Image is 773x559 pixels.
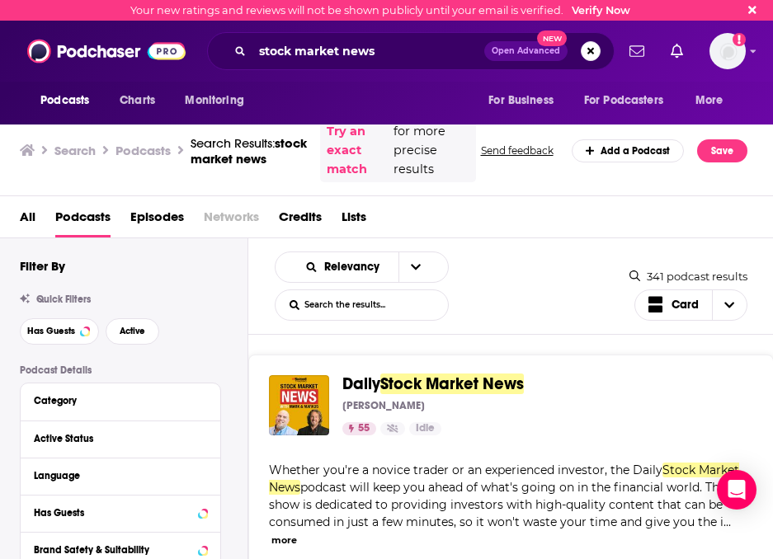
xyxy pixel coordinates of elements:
[684,85,744,116] button: open menu
[115,143,171,158] h3: Podcasts
[573,85,687,116] button: open menu
[709,33,746,69] img: User Profile
[695,89,724,112] span: More
[252,38,484,64] input: Search podcasts, credits, & more...
[29,85,111,116] button: open menu
[109,85,165,116] a: Charts
[54,143,96,158] h3: Search
[416,420,435,437] span: Idle
[342,373,380,394] span: Daily
[130,203,184,237] a: Episodes
[120,89,155,112] span: Charts
[269,463,662,477] span: Whether you're a novice trader or an experienced investor, the Daily
[34,433,196,444] div: Active Status
[394,122,469,179] span: for more precise results
[40,89,89,112] span: Podcasts
[537,31,567,46] span: New
[269,463,739,495] span: Stock Market News
[191,135,307,167] div: Search Results:
[342,375,524,393] a: DailyStock Market News
[34,502,207,523] button: Has Guests
[327,122,390,179] a: Try an exact match
[120,326,145,336] span: Active
[20,364,221,376] p: Podcast Details
[733,33,746,46] svg: Email not verified
[492,47,560,55] span: Open Advanced
[191,135,307,167] span: stock market news
[20,203,35,237] a: All
[709,33,746,69] span: Logged in as charlottestone
[290,261,398,273] button: open menu
[34,544,193,556] div: Brand Safety & Suitability
[130,4,630,16] div: Your new ratings and reviews will not be shown publicly until your email is verified.
[27,326,75,336] span: Has Guests
[398,252,433,282] button: open menu
[709,33,746,69] button: Show profile menu
[629,270,747,283] div: 341 podcast results
[717,470,757,510] div: Open Intercom Messenger
[173,85,265,116] button: open menu
[488,89,554,112] span: For Business
[342,399,425,412] p: [PERSON_NAME]
[697,139,747,162] button: Save
[34,507,193,519] div: Has Guests
[342,422,376,435] a: 55
[34,428,207,449] button: Active Status
[484,41,568,61] button: Open AdvancedNew
[34,390,207,411] button: Category
[271,533,297,547] button: more
[106,318,159,345] button: Active
[724,514,731,529] span: ...
[269,375,329,435] img: Daily Stock Market News
[324,261,385,273] span: Relevancy
[27,35,186,67] img: Podchaser - Follow, Share and Rate Podcasts
[191,135,307,167] a: Search Results:stock market news
[34,470,196,481] div: Language
[20,318,99,345] button: Has Guests
[477,85,574,116] button: open menu
[34,465,207,486] button: Language
[20,258,65,274] h2: Filter By
[409,422,441,435] a: Idle
[584,89,663,112] span: For Podcasters
[55,203,111,237] a: Podcasts
[279,203,322,237] a: Credits
[275,251,449,283] h2: Choose List sort
[672,299,699,311] span: Card
[269,480,728,529] span: podcast will keep you ahead of what's going on in the financial world. This show is dedicated to ...
[204,203,259,237] span: Networks
[34,395,196,406] div: Category
[634,289,748,321] button: Choose View
[572,139,685,162] a: Add a Podcast
[207,32,615,70] div: Search podcasts, credits, & more...
[380,373,524,394] span: Stock Market News
[623,37,651,65] a: Show notifications dropdown
[36,294,91,305] span: Quick Filters
[342,203,366,237] a: Lists
[358,420,370,437] span: 55
[664,37,690,65] a: Show notifications dropdown
[476,143,559,157] button: Send feedback
[185,89,243,112] span: Monitoring
[572,4,630,16] a: Verify Now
